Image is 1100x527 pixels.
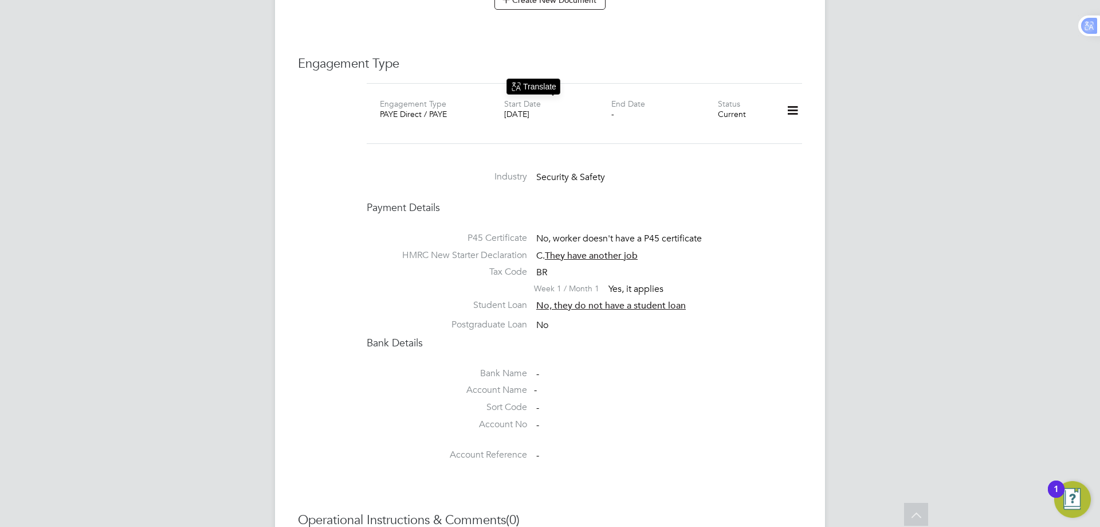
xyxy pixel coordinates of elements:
[367,299,527,311] label: Student Loan
[367,336,802,349] h4: Bank Details
[367,401,527,413] label: Sort Code
[534,384,643,396] div: -
[367,419,527,431] label: Account No
[504,109,611,119] div: [DATE]
[367,266,527,278] label: Tax Code
[367,449,527,461] label: Account Reference
[534,283,599,294] label: Week 1 / Month 1
[536,319,548,331] span: No
[1054,481,1091,518] button: Open Resource Center, 1 new notification
[367,319,527,331] label: Postgraduate Loan
[536,267,547,279] span: BR
[380,99,446,109] label: Engagement Type
[298,56,802,72] h3: Engagement Type
[536,300,686,311] span: No, they do not have a student loan
[536,402,539,413] span: -
[1054,489,1059,504] div: 1
[718,99,740,109] label: Status
[718,109,771,119] div: Current
[536,368,539,380] span: -
[545,250,638,261] span: They have another job
[611,109,718,119] div: -
[367,232,527,244] label: P45 Certificate
[367,384,527,396] label: Account Name
[367,249,527,261] label: HMRC New Starter Declaration
[536,250,638,261] span: C.
[367,368,527,380] label: Bank Name
[367,201,802,214] h4: Payment Details
[611,99,645,109] label: End Date
[536,233,702,244] span: No, worker doesn't have a P45 certificate
[536,450,539,461] span: -
[504,99,541,109] label: Start Date
[608,283,663,295] span: Yes, it applies
[380,109,486,119] div: PAYE Direct / PAYE
[367,171,527,183] label: Industry
[536,171,605,183] span: Security & Safety
[536,419,539,431] span: -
